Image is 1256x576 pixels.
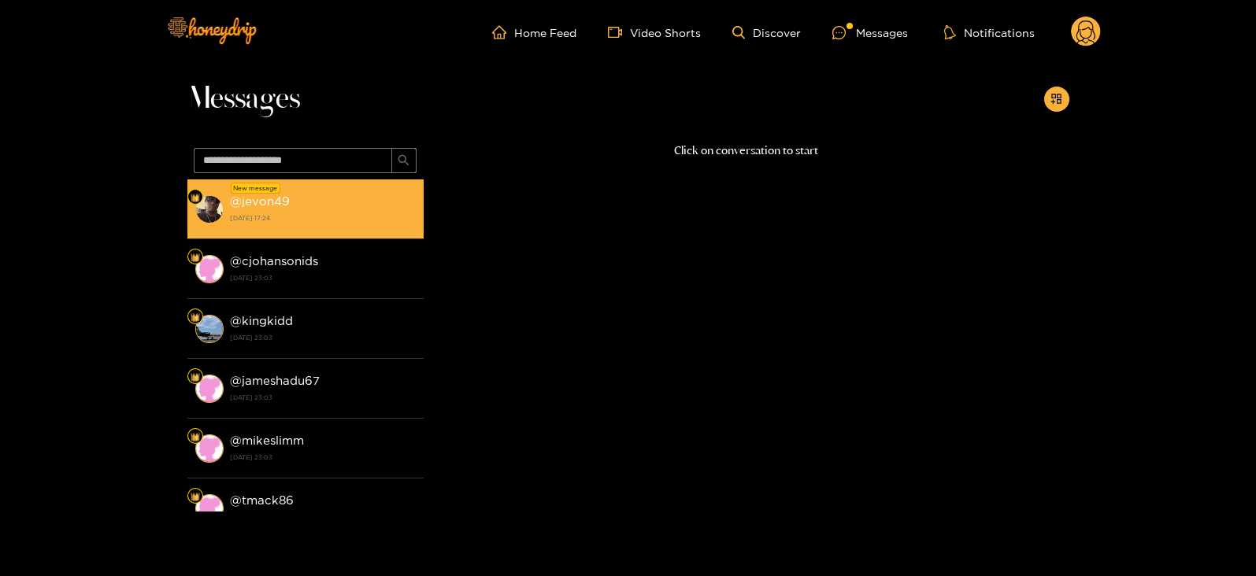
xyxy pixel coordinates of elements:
span: Messages [187,80,300,118]
img: Fan Level [191,253,200,262]
strong: [DATE] 23:03 [230,271,416,285]
a: Home Feed [492,25,576,39]
strong: @ tmack86 [230,493,294,507]
a: Discover [732,26,801,39]
img: conversation [195,434,224,463]
strong: @ kingkidd [230,314,293,327]
img: Fan Level [191,312,200,322]
p: Click on conversation to start [424,142,1069,160]
img: Fan Level [191,432,200,441]
button: appstore-add [1044,87,1069,112]
strong: [DATE] 17:24 [230,211,416,225]
img: conversation [195,255,224,283]
strong: @ jevon49 [230,194,290,208]
strong: [DATE] 23:03 [230,390,416,404]
button: Notifications [939,24,1039,40]
strong: @ cjohansonids [230,254,318,268]
div: New message [231,183,280,194]
span: video-camera [608,25,630,39]
strong: @ mikeslimm [230,434,304,447]
strong: [DATE] 23:03 [230,450,416,464]
span: home [492,25,514,39]
div: Messages [832,24,908,42]
img: conversation [195,375,224,403]
a: Video Shorts [608,25,701,39]
img: Fan Level [191,193,200,202]
img: conversation [195,494,224,522]
strong: [DATE] 23:03 [230,330,416,345]
span: appstore-add [1050,93,1062,106]
img: Fan Level [191,492,200,501]
span: search [398,154,409,168]
img: Fan Level [191,372,200,382]
img: conversation [195,195,224,223]
img: conversation [195,315,224,343]
strong: @ jameshadu67 [230,374,320,387]
button: search [391,148,417,173]
strong: [DATE] 23:03 [230,510,416,524]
